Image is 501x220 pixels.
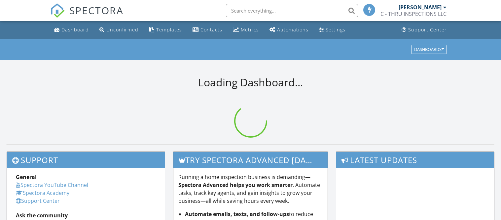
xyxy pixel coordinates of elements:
a: Support Center [399,24,449,36]
button: Dashboards [411,45,447,54]
img: The Best Home Inspection Software - Spectora [50,3,65,18]
a: Settings [316,24,348,36]
a: SPECTORA [50,9,124,23]
a: Automations (Basic) [267,24,311,36]
div: Dashboards [414,47,444,52]
div: Automations [277,26,308,33]
h3: Support [7,152,165,168]
div: Ask the community [16,211,156,219]
strong: General [16,173,37,181]
strong: Spectora Advanced helps you work smarter [178,181,293,189]
div: Templates [156,26,182,33]
input: Search everything... [226,4,358,17]
div: Unconfirmed [106,26,138,33]
a: Templates [146,24,185,36]
a: Contacts [190,24,225,36]
div: Settings [326,26,345,33]
span: SPECTORA [69,3,124,17]
strong: Automate emails, texts, and follow-ups [185,210,289,218]
div: Contacts [200,26,222,33]
h3: Try spectora advanced [DATE] [173,152,327,168]
a: Spectora YouTube Channel [16,181,88,189]
div: Metrics [241,26,259,33]
a: Spectora Academy [16,189,69,197]
p: Running a home inspection business is demanding— . Automate tasks, track key agents, and gain ins... [178,173,322,205]
a: Unconfirmed [97,24,141,36]
div: Dashboard [61,26,89,33]
a: Metrics [230,24,262,36]
a: Support Center [16,197,60,204]
div: C - THRU INSPECTIONS LLC [380,11,447,17]
a: Dashboard [52,24,91,36]
div: [PERSON_NAME] [399,4,442,11]
div: Support Center [408,26,447,33]
h3: Latest Updates [336,152,494,168]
